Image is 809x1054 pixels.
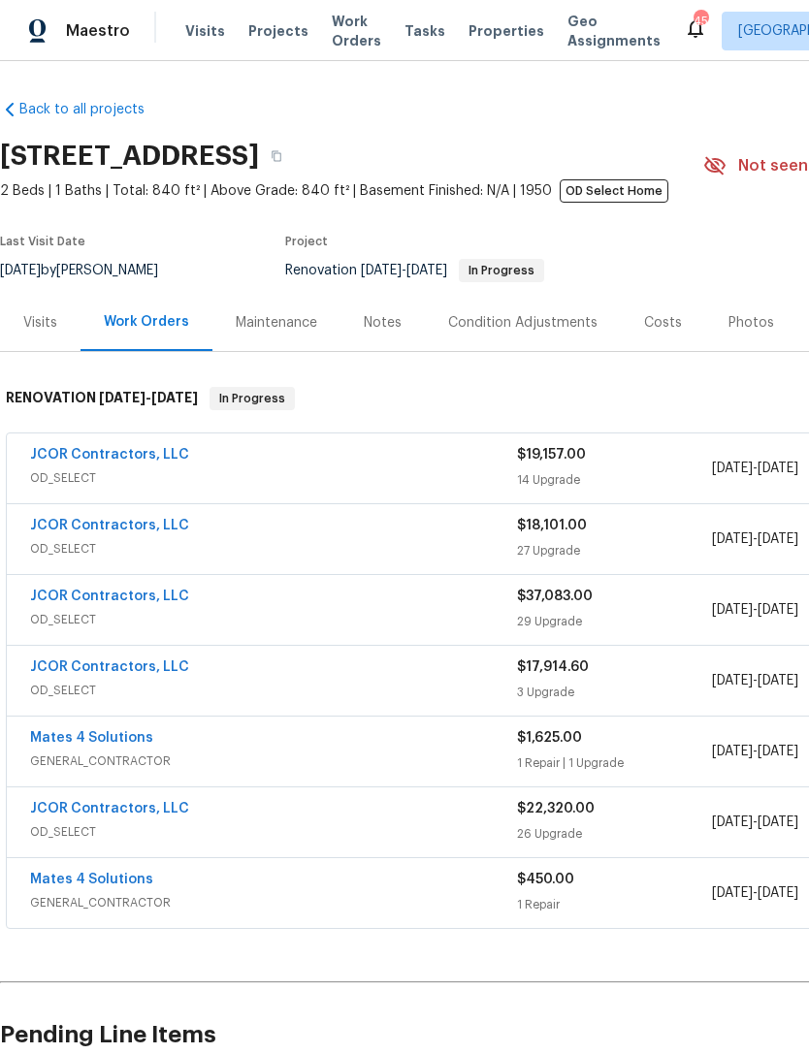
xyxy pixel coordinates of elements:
span: [DATE] [758,886,798,900]
a: JCOR Contractors, LLC [30,590,189,603]
span: Work Orders [332,12,381,50]
a: JCOR Contractors, LLC [30,448,189,462]
span: - [361,264,447,277]
span: - [712,813,798,832]
span: [DATE] [712,745,753,758]
span: In Progress [211,389,293,408]
span: OD Select Home [560,179,668,203]
h6: RENOVATION [6,387,198,410]
span: $1,625.00 [517,731,582,745]
div: 14 Upgrade [517,470,712,490]
span: [DATE] [712,532,753,546]
span: OD_SELECT [30,610,517,629]
span: [DATE] [758,815,798,829]
div: 27 Upgrade [517,541,712,560]
div: 29 Upgrade [517,612,712,631]
span: - [99,391,198,404]
span: [DATE] [151,391,198,404]
span: Projects [248,21,308,41]
div: Work Orders [104,312,189,332]
span: - [712,600,798,620]
span: GENERAL_CONTRACTOR [30,893,517,912]
span: [DATE] [758,603,798,617]
span: Renovation [285,264,544,277]
span: OD_SELECT [30,822,517,842]
span: [DATE] [712,886,753,900]
span: [DATE] [712,462,753,475]
span: Maestro [66,21,130,41]
span: $17,914.60 [517,660,589,674]
div: 1 Repair [517,895,712,914]
span: [DATE] [361,264,402,277]
span: Properties [469,21,544,41]
div: 26 Upgrade [517,824,712,844]
span: $450.00 [517,873,574,886]
span: - [712,671,798,690]
span: - [712,529,798,549]
span: [DATE] [712,815,753,829]
span: - [712,459,798,478]
span: $18,101.00 [517,519,587,532]
span: $19,157.00 [517,448,586,462]
a: JCOR Contractors, LLC [30,802,189,815]
div: Costs [644,313,682,333]
span: OD_SELECT [30,681,517,700]
span: - [712,883,798,903]
span: In Progress [461,265,542,276]
span: [DATE] [758,462,798,475]
span: [DATE] [758,532,798,546]
a: Mates 4 Solutions [30,731,153,745]
span: - [712,742,798,761]
span: Project [285,236,328,247]
span: Tasks [404,24,445,38]
a: JCOR Contractors, LLC [30,660,189,674]
a: Mates 4 Solutions [30,873,153,886]
span: [DATE] [758,745,798,758]
span: [DATE] [758,674,798,687]
button: Copy Address [259,139,294,174]
span: [DATE] [712,674,753,687]
span: [DATE] [99,391,146,404]
span: OD_SELECT [30,539,517,559]
span: [DATE] [406,264,447,277]
span: GENERAL_CONTRACTOR [30,751,517,771]
span: $37,083.00 [517,590,593,603]
div: 3 Upgrade [517,683,712,702]
div: Visits [23,313,57,333]
a: JCOR Contractors, LLC [30,519,189,532]
div: 45 [694,12,707,31]
div: Notes [364,313,402,333]
div: 1 Repair | 1 Upgrade [517,753,712,773]
span: Geo Assignments [567,12,661,50]
span: $22,320.00 [517,802,595,815]
div: Maintenance [236,313,317,333]
div: Condition Adjustments [448,313,598,333]
span: [DATE] [712,603,753,617]
span: Visits [185,21,225,41]
div: Photos [728,313,774,333]
span: OD_SELECT [30,468,517,488]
